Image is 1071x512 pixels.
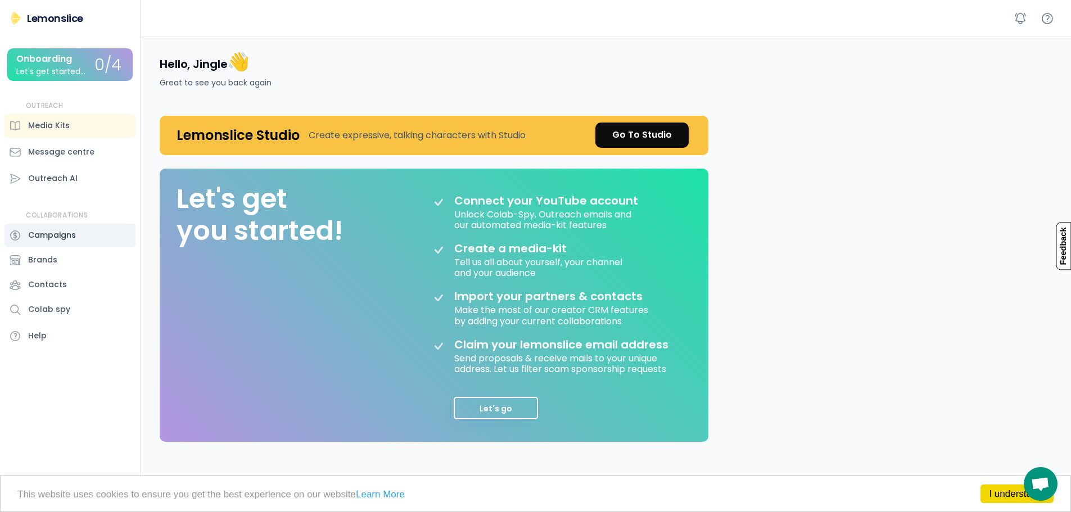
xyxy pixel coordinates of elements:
div: Campaigns [28,229,76,241]
a: I understand! [980,484,1054,503]
a: Go To Studio [595,123,689,148]
div: 0/4 [94,57,121,74]
div: OUTREACH [26,101,64,111]
font: 👋 [227,49,250,74]
button: Let's go [454,397,538,419]
div: Create a media-kit [454,242,595,255]
div: Create expressive, talking characters with Studio [309,129,526,142]
div: Tell us all about yourself, your channel and your audience [454,255,625,278]
div: Go To Studio [612,128,672,142]
div: COLLABORATIONS [26,211,88,220]
div: Connect your YouTube account [454,194,638,207]
h4: Hello, Jingle [160,50,250,74]
div: Claim your lemonslice email address [454,338,668,351]
img: Lemonslice [9,11,22,25]
a: Learn More [356,489,405,500]
div: Message centre [28,146,94,158]
div: Import your partners & contacts [454,289,643,303]
div: Contacts [28,279,67,291]
div: Outreach AI [28,173,78,184]
div: Onboarding [16,54,72,64]
div: Help [28,330,47,342]
div: Let's get started... [16,67,85,76]
div: Brands [28,254,57,266]
div: Send proposals & receive mails to your unique address. Let us filter scam sponsorship requests [454,351,679,374]
div: Let's get you started! [177,183,343,247]
div: Colab spy [28,303,70,315]
h4: Lemonslice Studio [177,126,300,144]
div: Media Kits [28,120,70,132]
div: Unlock Colab-Spy, Outreach emails and our automated media-kit features [454,207,634,230]
div: Make the most of our creator CRM features by adding your current collaborations [454,303,650,326]
div: Great to see you back again [160,77,272,89]
p: This website uses cookies to ensure you get the best experience on our website [17,490,1054,499]
div: Lemonslice [27,11,83,25]
div: Open chat [1024,467,1058,501]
